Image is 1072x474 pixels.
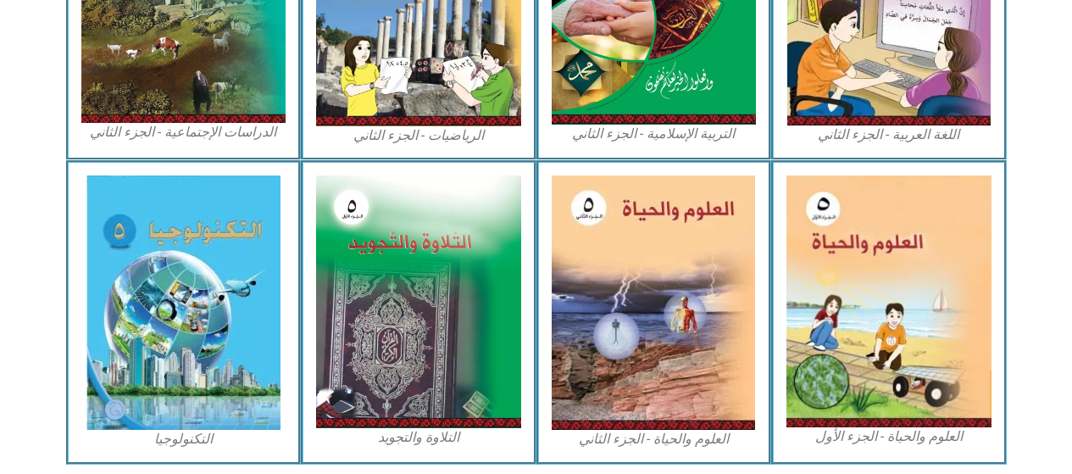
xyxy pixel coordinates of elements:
figcaption: الدراسات الإجتماعية - الجزء الثاني [81,123,286,142]
figcaption: العلوم والحياة - الجزء الأول [786,427,991,446]
figcaption: اللغة العربية - الجزء الثاني [786,125,991,144]
figcaption: العلوم والحياة - الجزء الثاني [552,430,757,449]
figcaption: التكنولوجيا [81,430,286,449]
figcaption: الرياضيات - الجزء الثاني [316,126,521,145]
figcaption: التلاوة والتجويد [316,428,521,447]
figcaption: التربية الإسلامية - الجزء الثاني [552,125,757,143]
